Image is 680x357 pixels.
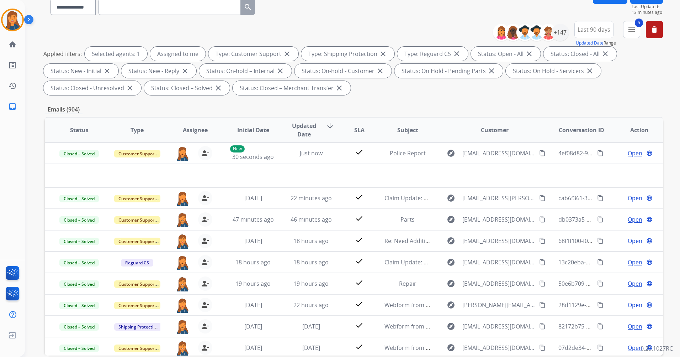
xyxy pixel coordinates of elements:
span: [EMAIL_ADDRESS][DOMAIN_NAME] [462,237,535,245]
mat-icon: search [244,3,252,11]
span: Closed – Solved [59,280,99,288]
img: agent-avatar [175,146,190,161]
mat-icon: person_remove [201,149,209,157]
mat-icon: close [376,67,384,75]
span: Closed – Solved [59,323,99,331]
mat-icon: arrow_downward [326,121,334,130]
mat-icon: home [8,40,17,49]
span: Shipping Protection [114,323,163,331]
span: Closed – Solved [59,238,99,245]
span: Subject [397,126,418,134]
mat-icon: check [355,148,363,156]
span: [EMAIL_ADDRESS][DOMAIN_NAME] [462,343,535,352]
img: agent-avatar [175,212,190,227]
mat-icon: check [355,214,363,223]
img: agent-avatar [175,341,190,356]
span: Closed – Solved [59,150,99,157]
span: cab6f361-3355-4f90-8b5d-ec2dbea6de60 [558,194,666,202]
mat-icon: content_copy [539,216,546,223]
mat-icon: check [355,300,363,308]
img: agent-avatar [175,191,190,206]
span: Closed – Solved [59,302,99,309]
mat-icon: close [379,50,387,58]
span: Claim Update: Parts ordered for repair [384,194,488,202]
span: Repair [399,280,416,288]
span: 13c20eba-5d83-4f2b-bf96-7110f29c0a23 [558,258,664,266]
mat-icon: person_remove [201,343,209,352]
mat-icon: content_copy [539,195,546,201]
mat-icon: check [355,257,363,265]
mat-icon: language [646,238,653,244]
span: Customer Support [114,195,160,202]
span: Conversation ID [559,126,604,134]
div: Type: Customer Support [208,47,298,61]
mat-icon: menu [627,25,636,34]
mat-icon: close [103,67,111,75]
span: Status [70,126,89,134]
img: agent-avatar [175,234,190,249]
mat-icon: check [355,342,363,351]
img: agent-avatar [175,298,190,313]
mat-icon: language [646,216,653,223]
span: Assignee [183,126,208,134]
span: 22 minutes ago [291,194,332,202]
div: +147 [552,24,569,41]
mat-icon: content_copy [597,345,604,351]
mat-icon: content_copy [597,216,604,223]
span: 68f1f100-f018-4e7f-bd03-96a8db3807dd [558,237,664,245]
mat-icon: history [8,82,17,90]
div: Status: Open - All [471,47,541,61]
mat-icon: close [126,84,134,92]
div: Status: On Hold - Servicers [506,64,601,78]
mat-icon: explore [447,301,455,309]
mat-icon: language [646,195,653,201]
span: Open [628,343,642,352]
mat-icon: explore [447,343,455,352]
span: Re: Need Additional Information [384,237,471,245]
mat-icon: content_copy [597,323,604,330]
span: [EMAIL_ADDRESS][DOMAIN_NAME] [462,149,535,157]
div: Status: Closed – Solved [144,81,230,95]
span: [DATE] [302,322,320,330]
mat-icon: close [487,67,496,75]
span: Open [628,237,642,245]
mat-icon: person_remove [201,322,209,331]
mat-icon: person_remove [201,279,209,288]
span: [EMAIL_ADDRESS][PERSON_NAME][DOMAIN_NAME] [462,194,535,202]
span: Open [628,149,642,157]
span: [PERSON_NAME][EMAIL_ADDRESS][DOMAIN_NAME] [462,301,535,309]
span: Open [628,215,642,224]
span: Open [628,258,642,267]
mat-icon: explore [447,215,455,224]
div: Status: Closed – Merchant Transfer [233,81,351,95]
span: Updated Date [288,121,320,139]
span: SLA [354,126,365,134]
div: Status: Closed - Unresolved [43,81,141,95]
span: [EMAIL_ADDRESS][DOMAIN_NAME] [462,322,535,331]
span: Last 90 days [578,28,610,31]
span: 22 hours ago [293,301,329,309]
mat-icon: content_copy [597,238,604,244]
button: 5 [623,21,640,38]
span: 07d2de34-69c9-4897-8af4-56188ba0edf9 [558,344,666,352]
span: Just now [300,149,323,157]
mat-icon: close [585,67,594,75]
span: 19 hours ago [293,280,329,288]
mat-icon: close [181,67,189,75]
span: Customer Support [114,280,160,288]
mat-icon: explore [447,322,455,331]
mat-icon: inbox [8,102,17,111]
mat-icon: person_remove [201,301,209,309]
p: Emails (904) [45,105,83,114]
img: agent-avatar [175,255,190,270]
span: 19 hours ago [235,280,271,288]
mat-icon: content_copy [597,302,604,308]
mat-icon: person_remove [201,194,209,202]
div: Status: Closed - All [543,47,617,61]
div: Status: New - Reply [121,64,196,78]
button: Updated Date [576,40,604,46]
mat-icon: explore [447,149,455,157]
img: agent-avatar [175,319,190,334]
mat-icon: content_copy [539,150,546,156]
mat-icon: language [646,302,653,308]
